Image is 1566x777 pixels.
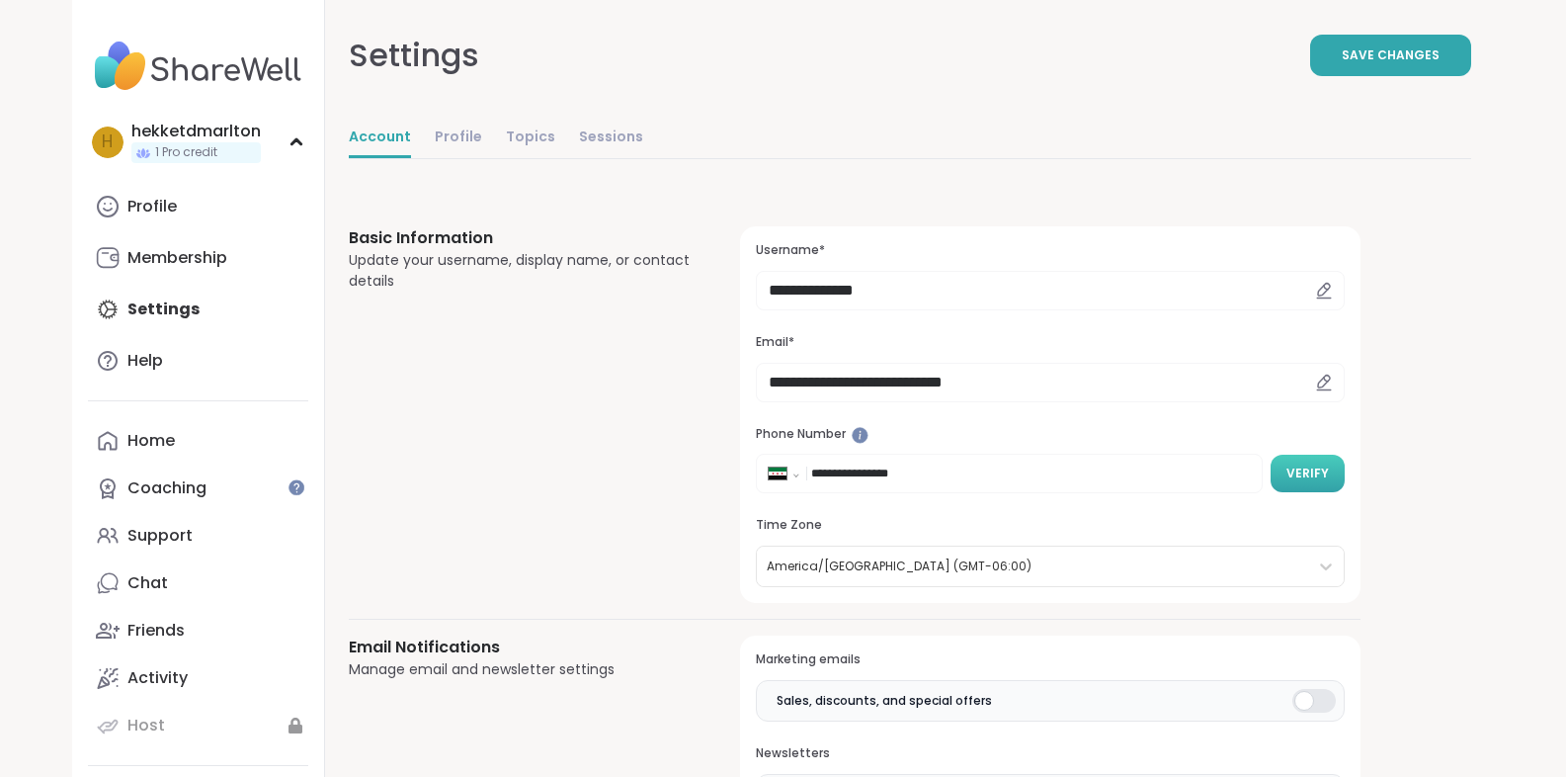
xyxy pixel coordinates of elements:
[127,350,163,372] div: Help
[349,659,694,680] div: Manage email and newsletter settings
[506,119,555,158] a: Topics
[88,465,308,512] a: Coaching
[756,242,1344,259] h3: Username*
[579,119,643,158] a: Sessions
[88,417,308,465] a: Home
[756,517,1344,534] h3: Time Zone
[756,426,1344,443] h3: Phone Number
[852,427,868,444] iframe: Spotlight
[88,32,308,101] img: ShareWell Nav Logo
[756,651,1344,668] h3: Marketing emails
[756,334,1344,351] h3: Email*
[349,636,694,659] h3: Email Notifications
[127,196,177,217] div: Profile
[127,247,227,269] div: Membership
[127,667,188,689] div: Activity
[1271,455,1345,492] button: Verify
[756,745,1344,762] h3: Newsletters
[1286,465,1329,482] span: Verify
[349,119,411,158] a: Account
[127,477,206,499] div: Coaching
[127,715,165,736] div: Host
[777,692,992,710] span: Sales, discounts, and special offers
[1310,35,1471,76] button: Save Changes
[131,121,261,142] div: hekketdmarlton
[88,337,308,385] a: Help
[127,430,175,452] div: Home
[127,525,193,547] div: Support
[88,607,308,654] a: Friends
[155,144,217,161] span: 1 Pro credit
[349,226,694,250] h3: Basic Information
[349,250,694,292] div: Update your username, display name, or contact details
[88,183,308,230] a: Profile
[127,620,185,642] div: Friends
[88,702,308,749] a: Host
[435,119,482,158] a: Profile
[288,479,304,495] iframe: Spotlight
[88,654,308,702] a: Activity
[102,129,113,155] span: h
[88,560,308,607] a: Chat
[88,512,308,560] a: Support
[1342,46,1440,64] span: Save Changes
[88,234,308,282] a: Membership
[127,572,168,594] div: Chat
[349,32,479,79] div: Settings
